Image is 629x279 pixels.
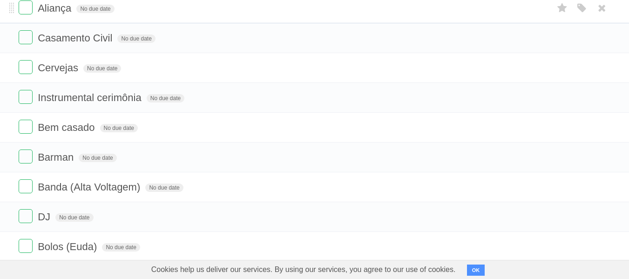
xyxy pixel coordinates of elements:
span: No due date [83,64,121,73]
label: Done [19,30,33,44]
span: Cervejas [38,62,81,74]
span: No due date [76,5,114,13]
label: Done [19,90,33,104]
label: Done [19,60,33,74]
span: Instrumental cerimônia [38,92,144,103]
span: No due date [55,213,93,222]
span: No due date [102,243,140,252]
label: Done [19,0,33,14]
span: No due date [145,184,183,192]
label: Done [19,179,33,193]
span: Aliança [38,2,74,14]
span: Bem casado [38,122,97,133]
label: Star task [554,0,571,16]
span: No due date [79,154,116,162]
span: Casamento Civil [38,32,115,44]
span: Cookies help us deliver our services. By using our services, you agree to our use of cookies. [142,260,465,279]
span: No due date [117,34,155,43]
span: No due date [147,94,184,102]
span: DJ [38,211,53,223]
span: No due date [100,124,138,132]
label: Done [19,239,33,253]
label: Done [19,150,33,163]
label: Done [19,120,33,134]
span: Banda (Alta Voltagem) [38,181,142,193]
span: Barman [38,151,76,163]
label: Done [19,209,33,223]
button: OK [467,265,485,276]
span: Bolos (Euda) [38,241,99,252]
